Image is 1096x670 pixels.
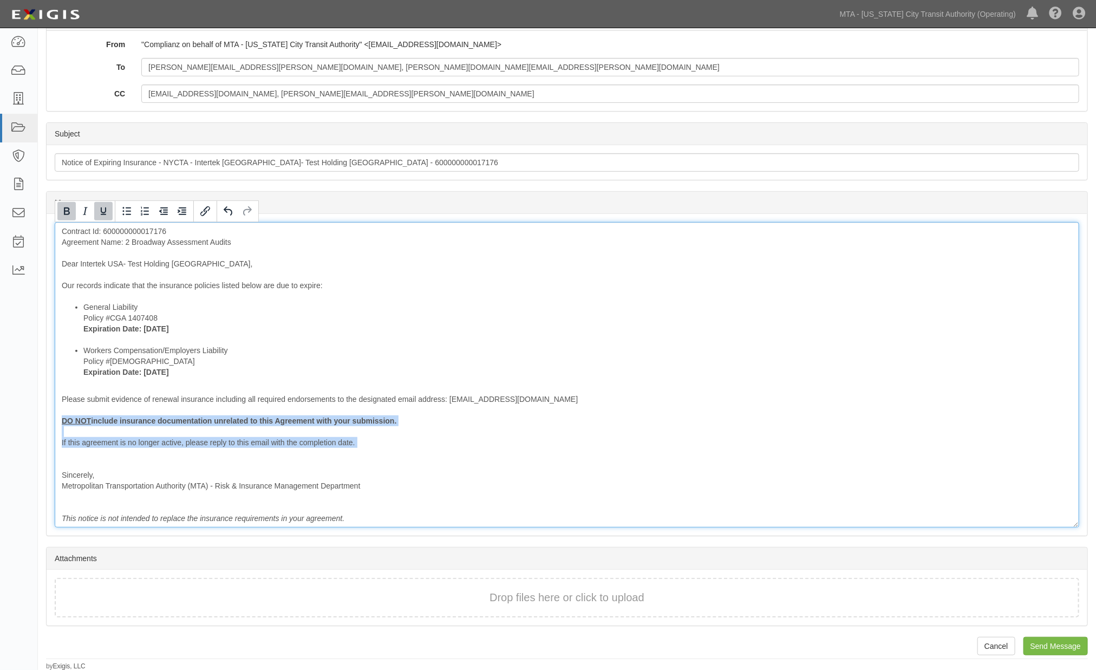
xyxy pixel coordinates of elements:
strong: From [106,40,125,49]
li: General Liability Policy #CGA 1407408 [83,302,1072,345]
b: include insurance documentation unrelated to this Agreement with your submission. [62,417,396,425]
button: Underline [94,202,113,220]
button: Redo [238,202,256,220]
button: Italic [76,202,94,220]
div: Subject [47,123,1087,145]
button: Bullet list [118,202,136,220]
div: Attachments [47,548,1087,570]
i: This notice is not intended to replace the insurance requirements in your agreement. [62,514,344,523]
input: Send Message [1023,637,1088,655]
button: Numbered list [136,202,154,220]
button: Drop files here or click to upload [490,590,644,606]
button: Bold [57,202,76,220]
button: Insert/edit link [196,202,214,220]
label: CC [47,84,133,99]
div: Contract Id: 600000000017176 Agreement Name: 2 Broadway Assessment Audits Dear Intertek USA- Test... [55,222,1079,528]
div: "Complianz on behalf of MTA - [US_STATE] City Transit Authority" <[EMAIL_ADDRESS][DOMAIN_NAME]> [133,39,1087,50]
b: Expiration Date: [DATE] [83,324,169,333]
i: Help Center - Complianz [1049,8,1062,21]
a: Cancel [977,637,1015,655]
input: Separate multiple email addresses with a comma [141,84,1079,103]
li: Workers Compensation/Employers Liability Policy #[DEMOGRAPHIC_DATA] [83,345,1072,378]
input: Separate multiple email addresses with a comma [141,58,1079,76]
button: Undo [219,202,238,220]
label: To [47,58,133,73]
a: Exigis, LLC [53,662,86,670]
button: Decrease indent [154,202,173,220]
button: Increase indent [173,202,191,220]
a: MTA - [US_STATE] City Transit Authority (Operating) [834,3,1021,25]
img: logo-5460c22ac91f19d4615b14bd174203de0afe785f0fc80cf4dbbc73dc1793850b.png [8,5,83,24]
b: Expiration Date: [DATE] [83,368,169,376]
div: Message [47,192,1087,214]
u: DO NOT [62,417,91,425]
